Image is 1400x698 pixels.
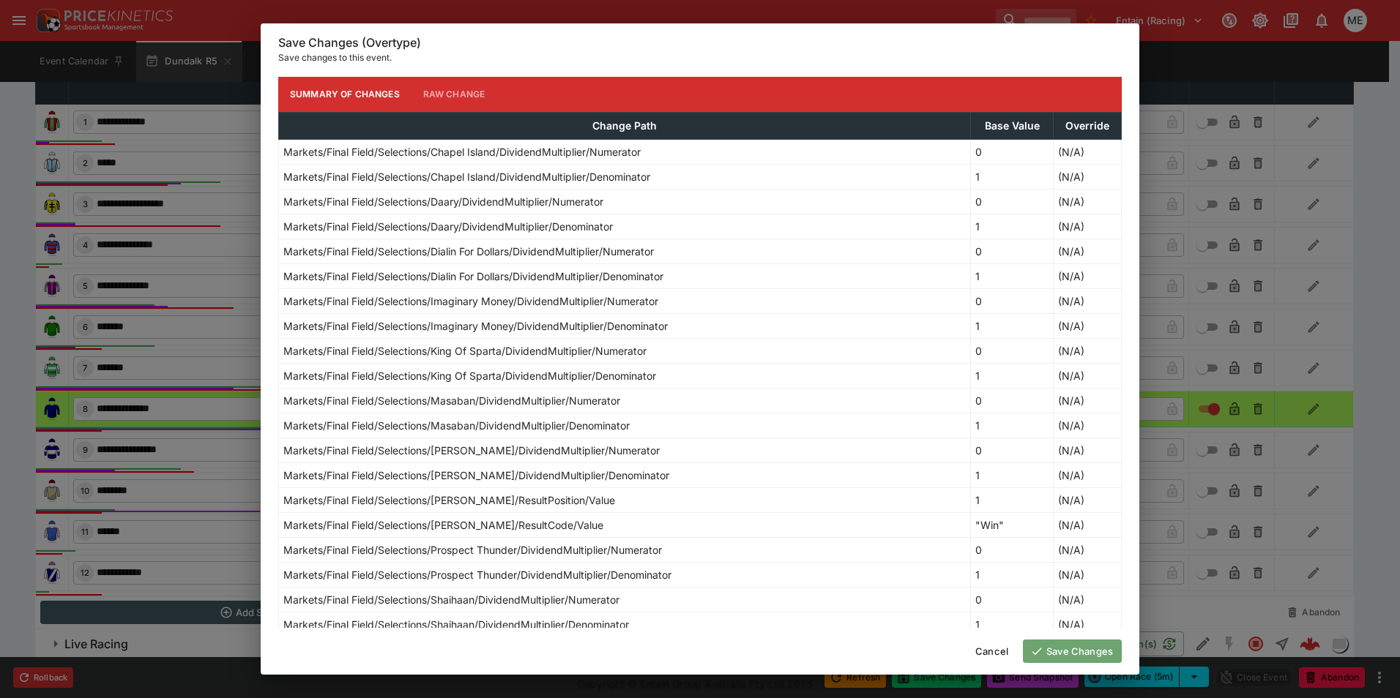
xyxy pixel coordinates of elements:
[971,164,1053,189] td: 1
[971,462,1053,487] td: 1
[1023,639,1122,663] button: Save Changes
[1053,462,1121,487] td: (N/A)
[1053,363,1121,388] td: (N/A)
[971,512,1053,537] td: "Win"
[1053,537,1121,562] td: (N/A)
[971,388,1053,413] td: 0
[971,413,1053,438] td: 1
[971,612,1053,637] td: 1
[971,139,1053,164] td: 0
[283,443,660,458] p: Markets/Final Field/Selections/[PERSON_NAME]/DividendMultiplier/Numerator
[283,219,613,234] p: Markets/Final Field/Selections/Daary/DividendMultiplier/Denominator
[1053,214,1121,239] td: (N/A)
[971,263,1053,288] td: 1
[971,587,1053,612] td: 0
[283,244,654,259] p: Markets/Final Field/Selections/Dialin For Dollars/DividendMultiplier/Numerator
[1053,288,1121,313] td: (N/A)
[283,318,668,334] p: Markets/Final Field/Selections/Imaginary Money/DividendMultiplier/Denominator
[283,542,662,558] p: Markets/Final Field/Selections/Prospect Thunder/DividendMultiplier/Numerator
[967,639,1017,663] button: Cancel
[971,438,1053,462] td: 0
[1053,438,1121,462] td: (N/A)
[971,363,1053,388] td: 1
[283,567,671,582] p: Markets/Final Field/Selections/Prospect Thunder/DividendMultiplier/Denominator
[283,592,619,607] p: Markets/Final Field/Selections/Shaihaan/DividendMultiplier/Numerator
[1053,313,1121,338] td: (N/A)
[1053,512,1121,537] td: (N/A)
[283,468,669,483] p: Markets/Final Field/Selections/[PERSON_NAME]/DividendMultiplier/Denominator
[283,269,663,284] p: Markets/Final Field/Selections/Dialin For Dollars/DividendMultiplier/Denominator
[1053,487,1121,512] td: (N/A)
[1053,164,1121,189] td: (N/A)
[279,112,971,139] th: Change Path
[971,214,1053,239] td: 1
[1053,587,1121,612] td: (N/A)
[283,418,630,433] p: Markets/Final Field/Selections/Masaban/DividendMultiplier/Denominator
[971,537,1053,562] td: 0
[283,492,615,508] p: Markets/Final Field/Selections/[PERSON_NAME]/ResultPosition/Value
[971,487,1053,512] td: 1
[1053,139,1121,164] td: (N/A)
[971,562,1053,587] td: 1
[278,77,412,112] button: Summary of Changes
[1053,189,1121,214] td: (N/A)
[283,368,656,383] p: Markets/Final Field/Selections/King Of Sparta/DividendMultiplier/Denominator
[971,189,1053,214] td: 0
[1053,112,1121,139] th: Override
[283,617,629,632] p: Markets/Final Field/Selections/Shaihaan/DividendMultiplier/Denominator
[278,50,1122,65] p: Save changes to this event.
[971,112,1053,139] th: Base Value
[283,194,603,209] p: Markets/Final Field/Selections/Daary/DividendMultiplier/Numerator
[971,239,1053,263] td: 0
[278,35,1122,50] h6: Save Changes (Overtype)
[283,343,647,359] p: Markets/Final Field/Selections/King Of Sparta/DividendMultiplier/Numerator
[1053,338,1121,363] td: (N/A)
[1053,388,1121,413] td: (N/A)
[283,293,658,309] p: Markets/Final Field/Selections/Imaginary Money/DividendMultiplier/Numerator
[971,313,1053,338] td: 1
[1053,612,1121,637] td: (N/A)
[1053,239,1121,263] td: (N/A)
[412,77,497,112] button: Raw Change
[283,169,650,184] p: Markets/Final Field/Selections/Chapel Island/DividendMultiplier/Denominator
[1053,413,1121,438] td: (N/A)
[1053,263,1121,288] td: (N/A)
[283,517,603,533] p: Markets/Final Field/Selections/[PERSON_NAME]/ResultCode/Value
[971,288,1053,313] td: 0
[971,338,1053,363] td: 0
[283,144,641,160] p: Markets/Final Field/Selections/Chapel Island/DividendMultiplier/Numerator
[1053,562,1121,587] td: (N/A)
[283,393,620,408] p: Markets/Final Field/Selections/Masaban/DividendMultiplier/Numerator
